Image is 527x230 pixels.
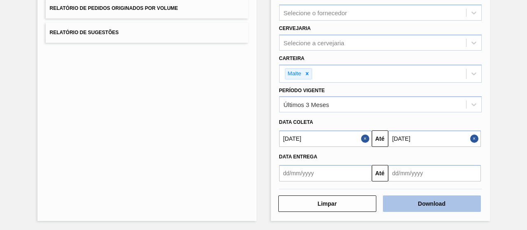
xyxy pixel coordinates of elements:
div: Últimos 3 Meses [284,101,329,108]
div: Malte [285,69,303,79]
input: dd/mm/yyyy [388,165,481,181]
span: Data coleta [279,119,313,125]
button: Download [383,195,481,212]
label: Carteira [279,56,305,61]
button: Até [372,130,388,147]
div: Selecione o fornecedor [284,9,347,16]
button: Limpar [278,195,376,212]
div: Selecione a cervejaria [284,39,345,46]
button: Relatório de Sugestões [46,23,248,43]
span: Relatório de Sugestões [50,30,119,35]
input: dd/mm/yyyy [388,130,481,147]
span: Data Entrega [279,154,317,160]
button: Close [361,130,372,147]
span: Relatório de Pedidos Originados por Volume [50,5,178,11]
button: Até [372,165,388,181]
label: Período Vigente [279,88,325,93]
input: dd/mm/yyyy [279,165,372,181]
label: Cervejaria [279,26,311,31]
input: dd/mm/yyyy [279,130,372,147]
button: Close [470,130,481,147]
